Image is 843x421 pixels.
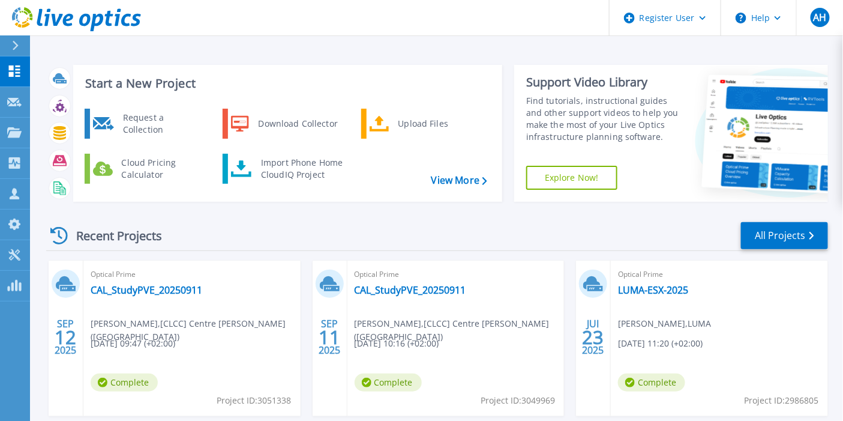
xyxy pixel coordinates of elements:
[85,154,208,184] a: Cloud Pricing Calculator
[55,332,76,342] span: 12
[431,175,487,186] a: View More
[361,109,484,139] a: Upload Files
[85,77,487,90] h3: Start a New Project
[745,394,819,407] span: Project ID: 2986805
[741,222,828,249] a: All Projects
[217,394,292,407] span: Project ID: 3051338
[46,221,178,250] div: Recent Projects
[392,112,481,136] div: Upload Files
[116,157,205,181] div: Cloud Pricing Calculator
[91,374,158,392] span: Complete
[319,332,340,342] span: 11
[618,284,688,296] a: LUMA-ESX-2025
[355,317,565,344] span: [PERSON_NAME] , [CLCC] Centre [PERSON_NAME] ([GEOGRAPHIC_DATA])
[618,317,711,330] span: [PERSON_NAME] , LUMA
[355,374,422,392] span: Complete
[91,268,293,281] span: Optical Prime
[526,74,683,90] div: Support Video Library
[813,13,826,22] span: AH
[54,315,77,359] div: SEP 2025
[355,337,439,350] span: [DATE] 10:16 (+02:00)
[91,337,175,350] span: [DATE] 09:47 (+02:00)
[526,95,683,143] div: Find tutorials, instructional guides and other support videos to help you make the most of your L...
[91,317,301,344] span: [PERSON_NAME] , [CLCC] Centre [PERSON_NAME] ([GEOGRAPHIC_DATA])
[91,284,202,296] a: CAL_StudyPVE_20250911
[223,109,346,139] a: Download Collector
[318,315,341,359] div: SEP 2025
[618,374,685,392] span: Complete
[526,166,617,190] a: Explore Now!
[85,109,208,139] a: Request a Collection
[618,268,821,281] span: Optical Prime
[582,315,605,359] div: JUI 2025
[255,157,349,181] div: Import Phone Home CloudIQ Project
[355,268,557,281] span: Optical Prime
[253,112,343,136] div: Download Collector
[117,112,205,136] div: Request a Collection
[618,337,703,350] span: [DATE] 11:20 (+02:00)
[583,332,604,342] span: 23
[481,394,555,407] span: Project ID: 3049969
[355,284,466,296] a: CAL_StudyPVE_20250911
